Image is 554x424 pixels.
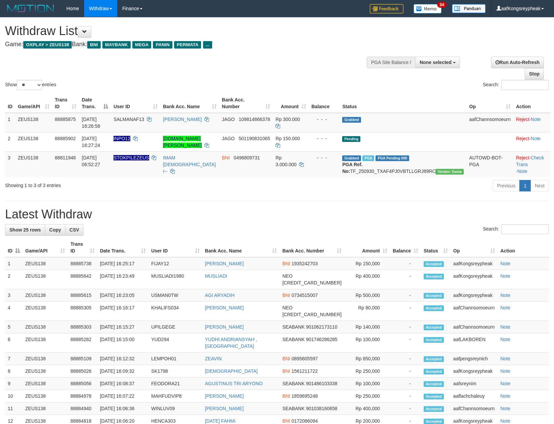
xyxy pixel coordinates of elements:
span: BNI [282,356,290,361]
td: WINLUV09 [149,402,202,415]
td: ZEUS138 [23,333,68,353]
th: Balance [309,94,340,113]
th: Bank Acc. Number: activate to sort column ascending [280,238,344,257]
td: 88885026 [68,365,97,377]
span: Copy 5859457168856576 to clipboard [282,280,341,285]
span: MEGA [132,41,152,49]
a: Note [500,418,511,424]
th: Bank Acc. Name: activate to sort column ascending [160,94,219,113]
a: Next [530,180,549,191]
th: ID: activate to sort column descending [5,238,23,257]
label: Search: [483,224,549,234]
span: BNI [282,293,290,298]
span: Copy 501190831065 to clipboard [239,136,270,141]
span: Accepted [424,293,444,299]
a: Note [500,406,511,411]
td: ZEUS138 [15,151,52,177]
img: panduan.png [452,4,486,13]
span: Copy 0895605597 to clipboard [292,356,318,361]
td: YUD294 [149,333,202,353]
td: [DATE] 16:07:22 [97,390,149,402]
td: [DATE] 16:06:36 [97,402,149,415]
td: 1 [5,113,15,132]
label: Search: [483,80,549,90]
a: Note [500,324,511,330]
a: [DOMAIN_NAME][PERSON_NAME] [163,136,202,148]
td: aafChannsomoeurn [451,402,498,415]
span: BNI [222,155,230,160]
a: 1 [519,180,531,191]
a: AGI ARYADIH [205,293,235,298]
th: Bank Acc. Number: activate to sort column ascending [219,94,273,113]
th: User ID: activate to sort column ascending [149,238,202,257]
span: Accepted [424,305,444,311]
td: 88885642 [68,270,97,289]
th: Trans ID: activate to sort column ascending [68,238,97,257]
td: aafKongsreypheak [451,257,498,270]
span: 88885875 [55,117,76,122]
span: Copy 901062173110 to clipboard [306,324,337,330]
td: ZEUS138 [15,113,52,132]
b: PGA Ref. No: [342,162,362,174]
td: · · [513,151,551,177]
a: Note [500,356,511,361]
span: ... [203,41,212,49]
span: Pending [342,136,360,142]
td: 5 [5,321,23,333]
span: BNI [282,393,290,399]
a: IMAM [DEMOGRAPHIC_DATA] I-- [163,155,216,174]
input: Search: [501,224,549,234]
th: Amount: activate to sort column ascending [344,238,390,257]
td: 10 [5,390,23,402]
td: aafChannsomoeurn [466,113,513,132]
td: - [390,302,421,321]
td: · [513,132,551,151]
button: None selected [415,57,460,68]
td: KHALIFS034 [149,302,202,321]
a: Show 25 rows [5,224,45,236]
a: [DEMOGRAPHIC_DATA] [205,368,258,374]
a: Note [500,261,511,266]
td: 9 [5,377,23,390]
div: - - - [312,154,337,161]
td: Rp 140,000 [344,321,390,333]
th: Action [498,238,549,257]
span: [DATE] 16:27:24 [82,136,100,148]
span: Nama rekening ada tanda titik/strip, harap diedit [113,155,149,160]
td: · [513,113,551,132]
td: 3 [5,289,23,302]
td: 88884940 [68,402,97,415]
td: Rp 100,000 [344,377,390,390]
span: [DATE] 16:26:58 [82,117,100,129]
span: Accepted [424,337,444,343]
a: Note [500,305,511,310]
label: Show entries [5,80,56,90]
a: Note [500,393,511,399]
td: - [390,257,421,270]
span: Copy 109814866378 to clipboard [239,117,270,122]
span: Marked by aafsreyleap [362,155,374,161]
th: Date Trans.: activate to sort column descending [79,94,111,113]
span: Accepted [424,369,444,374]
a: Note [531,117,541,122]
img: MOTION_logo.png [5,3,56,13]
th: Date Trans.: activate to sort column ascending [97,238,149,257]
a: Note [500,368,511,374]
td: aafKongsreypheak [451,289,498,302]
span: Copy 0172086094 to clipboard [292,418,318,424]
td: UPILGEGE [149,321,202,333]
span: Copy [49,227,61,233]
a: Note [500,337,511,342]
th: Game/API: activate to sort column ascending [23,238,68,257]
span: SEABANK [282,337,304,342]
span: [DATE] 06:52:27 [82,155,100,167]
a: CSV [65,224,84,236]
td: ZEUS138 [23,390,68,402]
td: 88885615 [68,289,97,302]
td: SK1798 [149,365,202,377]
span: BNI [282,261,290,266]
td: 8 [5,365,23,377]
span: Copy 901746286285 to clipboard [306,337,337,342]
td: [DATE] 16:15:00 [97,333,149,353]
h4: Game: Bank: [5,41,363,48]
